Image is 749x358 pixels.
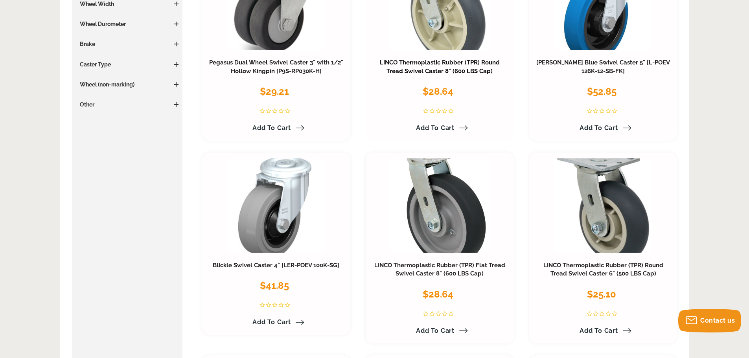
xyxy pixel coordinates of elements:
span: Add to Cart [252,318,291,326]
a: Add to Cart [411,324,468,338]
span: $52.85 [587,86,616,97]
h3: Wheel Durometer [76,20,179,28]
span: Add to Cart [252,124,291,132]
a: Add to Cart [575,121,631,135]
a: Add to Cart [248,121,304,135]
span: $25.10 [587,288,616,300]
a: Blickle Swivel Caster 4" [LER-POEV 100K-SG] [213,262,339,269]
a: [PERSON_NAME] Blue Swivel Caster 5" [L-POEV 126K-12-SB-FK] [536,59,670,75]
span: $41.85 [260,280,289,291]
button: Contact us [678,309,741,332]
h3: Other [76,101,179,108]
span: Add to Cart [416,327,455,334]
a: LINCO Thermoplastic Rubber (TPR) Round Tread Swivel Caster 8" (600 LBS Cap) [380,59,500,75]
h3: Brake [76,40,179,48]
a: Add to Cart [575,324,631,338]
span: Contact us [700,317,735,324]
a: Pegasus Dual Wheel Swivel Caster 3" with 1/2" Hollow Kingpin [P9S-RP030K-H] [209,59,343,75]
span: $28.64 [423,288,453,300]
a: Add to Cart [411,121,468,135]
h3: Wheel (non-marking) [76,81,179,88]
a: LINCO Thermoplastic Rubber (TPR) Flat Tread Swivel Caster 8" (600 LBS Cap) [374,262,505,277]
span: $29.21 [260,86,289,97]
a: Add to Cart [248,316,304,329]
span: Add to Cart [580,124,618,132]
span: Add to Cart [416,124,455,132]
span: $28.64 [423,86,453,97]
h3: Caster Type [76,61,179,68]
a: LINCO Thermoplastic Rubber (TPR) Round Tread Swivel Caster 6" (500 LBS Cap) [543,262,663,277]
span: Add to Cart [580,327,618,334]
